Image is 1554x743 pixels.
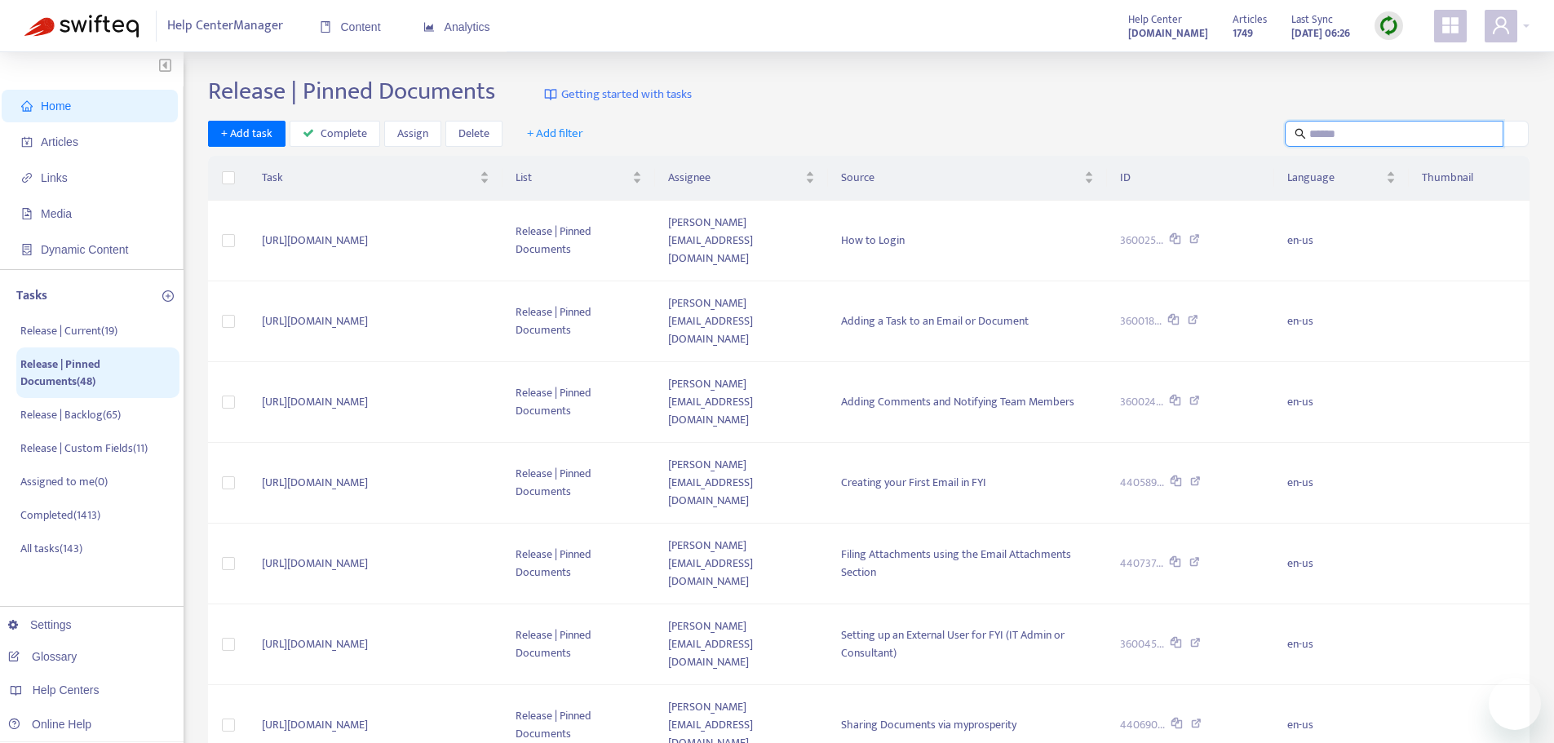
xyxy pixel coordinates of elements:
[1274,362,1409,443] td: en-us
[41,135,78,148] span: Articles
[1491,15,1511,35] span: user
[655,201,828,281] td: [PERSON_NAME][EMAIL_ADDRESS][DOMAIN_NAME]
[841,392,1074,411] span: Adding Comments and Notifying Team Members
[841,231,905,250] span: How to Login
[841,169,1081,187] span: Source
[1295,128,1306,139] span: search
[503,443,655,524] td: Release | Pinned Documents
[544,88,557,101] img: image-link
[397,125,428,143] span: Assign
[655,362,828,443] td: [PERSON_NAME][EMAIL_ADDRESS][DOMAIN_NAME]
[1441,15,1460,35] span: appstore
[41,171,68,184] span: Links
[458,125,489,143] span: Delete
[1120,716,1165,734] span: 440690...
[20,473,108,490] p: Assigned to me ( 0 )
[1120,555,1163,573] span: 440737...
[249,604,503,685] td: [URL][DOMAIN_NAME]
[655,156,828,201] th: Assignee
[503,156,655,201] th: List
[41,100,71,113] span: Home
[249,443,503,524] td: [URL][DOMAIN_NAME]
[1233,24,1253,42] strong: 1749
[516,169,629,187] span: List
[503,281,655,362] td: Release | Pinned Documents
[162,290,174,302] span: plus-circle
[841,626,1065,662] span: Setting up an External User for FYI (IT Admin or Consultant)
[1274,201,1409,281] td: en-us
[1274,604,1409,685] td: en-us
[33,683,100,697] span: Help Centers
[1120,393,1163,411] span: 360024...
[21,244,33,255] span: container
[655,524,828,604] td: [PERSON_NAME][EMAIL_ADDRESS][DOMAIN_NAME]
[503,201,655,281] td: Release | Pinned Documents
[1379,15,1399,36] img: sync.dc5367851b00ba804db3.png
[1233,11,1267,29] span: Articles
[423,20,490,33] span: Analytics
[249,156,503,201] th: Task
[21,100,33,112] span: home
[1274,443,1409,524] td: en-us
[20,356,175,390] p: Release | Pinned Documents ( 48 )
[262,169,476,187] span: Task
[1120,312,1162,330] span: 360018...
[320,20,381,33] span: Content
[16,286,47,306] p: Tasks
[20,406,121,423] p: Release | Backlog ( 65 )
[515,121,595,147] button: + Add filter
[561,86,692,104] span: Getting started with tasks
[668,169,802,187] span: Assignee
[527,124,583,144] span: + Add filter
[841,545,1071,582] span: Filing Attachments using the Email Attachments Section
[841,312,1029,330] span: Adding a Task to an Email or Document
[1128,24,1208,42] a: [DOMAIN_NAME]
[1128,11,1182,29] span: Help Center
[8,650,77,663] a: Glossary
[20,440,148,457] p: Release | Custom Fields ( 11 )
[1409,156,1530,201] th: Thumbnail
[445,121,503,147] button: Delete
[20,506,100,524] p: Completed ( 1413 )
[1120,474,1164,492] span: 440589...
[167,11,283,42] span: Help Center Manager
[503,604,655,685] td: Release | Pinned Documents
[21,136,33,148] span: account-book
[544,77,692,113] a: Getting started with tasks
[1489,678,1541,730] iframe: Button to launch messaging window
[41,207,72,220] span: Media
[249,362,503,443] td: [URL][DOMAIN_NAME]
[249,201,503,281] td: [URL][DOMAIN_NAME]
[290,121,380,147] button: Complete
[320,21,331,33] span: book
[1120,635,1164,653] span: 360045...
[655,281,828,362] td: [PERSON_NAME][EMAIL_ADDRESS][DOMAIN_NAME]
[1274,524,1409,604] td: en-us
[655,443,828,524] td: [PERSON_NAME][EMAIL_ADDRESS][DOMAIN_NAME]
[1107,156,1274,201] th: ID
[321,125,367,143] span: Complete
[208,121,286,147] button: + Add task
[208,77,495,106] h2: Release | Pinned Documents
[655,604,828,685] td: [PERSON_NAME][EMAIL_ADDRESS][DOMAIN_NAME]
[384,121,441,147] button: Assign
[21,172,33,184] span: link
[1291,24,1350,42] strong: [DATE] 06:26
[503,362,655,443] td: Release | Pinned Documents
[20,322,117,339] p: Release | Current ( 19 )
[8,618,72,631] a: Settings
[828,156,1107,201] th: Source
[1287,169,1383,187] span: Language
[20,540,82,557] p: All tasks ( 143 )
[841,715,1016,734] span: Sharing Documents via myprosperity
[1274,281,1409,362] td: en-us
[249,524,503,604] td: [URL][DOMAIN_NAME]
[24,15,139,38] img: Swifteq
[1291,11,1333,29] span: Last Sync
[249,281,503,362] td: [URL][DOMAIN_NAME]
[503,524,655,604] td: Release | Pinned Documents
[841,473,986,492] span: Creating your First Email in FYI
[21,208,33,219] span: file-image
[423,21,435,33] span: area-chart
